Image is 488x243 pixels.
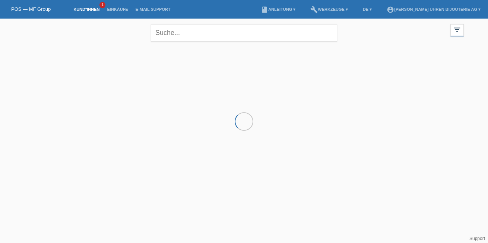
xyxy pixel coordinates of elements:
[70,7,103,12] a: Kund*innen
[261,6,268,13] i: book
[257,7,299,12] a: bookAnleitung ▾
[387,6,394,13] i: account_circle
[99,2,105,8] span: 1
[103,7,131,12] a: Einkäufe
[132,7,174,12] a: E-Mail Support
[151,24,337,42] input: Suche...
[469,236,485,241] a: Support
[11,6,51,12] a: POS — MF Group
[307,7,352,12] a: buildWerkzeuge ▾
[359,7,375,12] a: DE ▾
[383,7,484,12] a: account_circle[PERSON_NAME] Uhren Bijouterie AG ▾
[310,6,318,13] i: build
[453,26,461,34] i: filter_list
